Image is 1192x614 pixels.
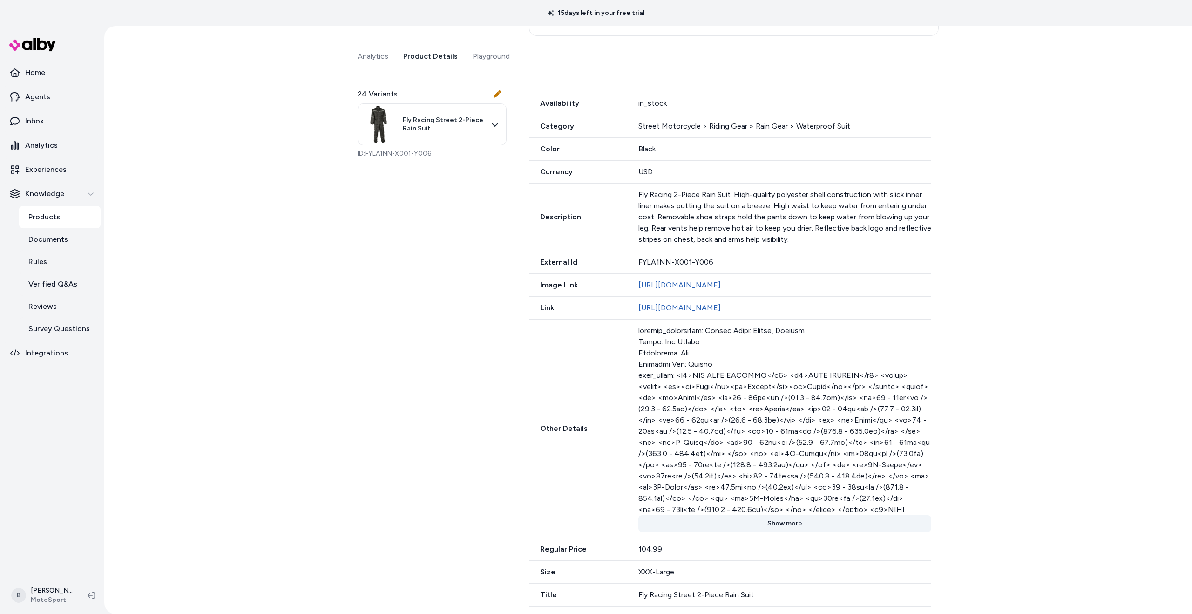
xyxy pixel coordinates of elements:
span: Link [529,302,627,314]
p: Integrations [25,348,68,359]
span: Currency [529,166,627,177]
a: Documents [19,228,101,251]
div: Street Motorcycle > Riding Gear > Rain Gear > Waterproof Suit [638,121,931,132]
button: Fly Racing Street 2-Piece Rain Suit [358,103,507,145]
span: Title [529,589,627,600]
div: FYLA1NN-X001-Y006 [638,257,931,268]
div: 104.99 [638,544,931,555]
button: Product Details [403,47,458,66]
p: Knowledge [25,188,64,199]
a: Verified Q&As [19,273,101,295]
span: MotoSport [31,595,73,605]
p: Analytics [25,140,58,151]
p: Reviews [28,301,57,312]
a: [URL][DOMAIN_NAME] [638,280,721,289]
a: Agents [4,86,101,108]
p: Survey Questions [28,323,90,334]
img: X001.jpg [360,106,397,143]
a: Inbox [4,110,101,132]
img: alby Logo [9,38,56,51]
span: B [11,588,26,603]
p: ID: FYLA1NN-X001-Y006 [358,149,507,158]
button: Playground [473,47,510,66]
div: Black [638,143,931,155]
a: Experiences [4,158,101,181]
span: Description [529,211,627,223]
p: Fly Racing 2-Piece Rain Suit. High-quality polyester shell construction with slick inner liner ma... [638,189,931,245]
div: XXX-Large [638,566,931,578]
div: Fly Racing Street 2-Piece Rain Suit [638,589,931,600]
span: 24 Variants [358,89,398,100]
p: [PERSON_NAME] [31,586,73,595]
p: Home [25,67,45,78]
button: Show more [638,515,931,532]
span: Regular Price [529,544,627,555]
p: Products [28,211,60,223]
button: B[PERSON_NAME]MotoSport [6,580,80,610]
button: Analytics [358,47,388,66]
span: Category [529,121,627,132]
span: Fly Racing Street 2-Piece Rain Suit [403,116,486,132]
a: Home [4,61,101,84]
a: Products [19,206,101,228]
button: Knowledge [4,183,101,205]
span: External Id [529,257,627,268]
a: Rules [19,251,101,273]
p: 15 days left in your free trial [542,8,650,18]
a: Integrations [4,342,101,364]
p: Rules [28,256,47,267]
a: Analytics [4,134,101,157]
p: Inbox [25,116,44,127]
span: Color [529,143,627,155]
span: Size [529,566,627,578]
div: USD [638,166,931,177]
p: Documents [28,234,68,245]
a: Survey Questions [19,318,101,340]
span: Availability [529,98,627,109]
p: Experiences [25,164,67,175]
a: [URL][DOMAIN_NAME] [638,303,721,312]
a: Reviews [19,295,101,318]
span: Other Details [529,423,627,434]
div: loremip_dolorsitam: Consec Adipi: Elitse, Doeiusm Tempo: Inc Utlabo Etdolorema: Ali Enimadmi Ven:... [638,325,931,512]
div: in_stock [638,98,931,109]
p: Agents [25,91,50,102]
span: Image Link [529,280,627,291]
p: Verified Q&As [28,279,77,290]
